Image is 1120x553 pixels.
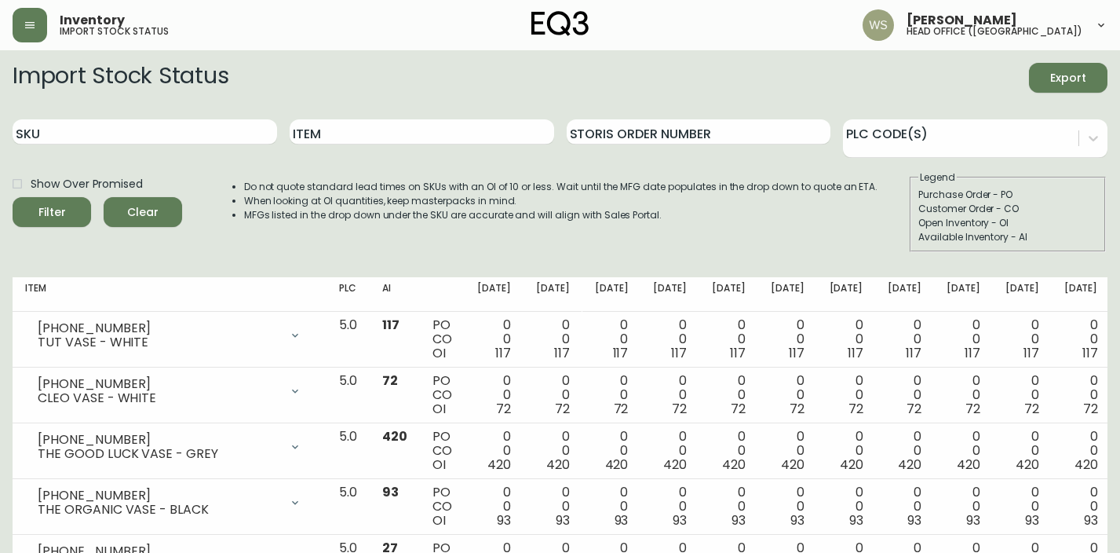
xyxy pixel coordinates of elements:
[524,277,582,312] th: [DATE]
[934,277,993,312] th: [DATE]
[966,511,980,529] span: 93
[382,483,399,501] span: 93
[731,511,746,529] span: 93
[116,203,170,222] span: Clear
[38,391,279,405] div: CLEO VASE - WHITE
[730,344,746,362] span: 117
[536,430,570,472] div: 0 0
[1025,511,1039,529] span: 93
[432,400,446,418] span: OI
[614,400,629,418] span: 72
[1084,511,1098,529] span: 93
[327,312,370,368] td: 5.0
[849,511,863,529] span: 93
[536,374,570,416] div: 0 0
[497,511,511,529] span: 93
[38,377,279,391] div: [PHONE_NUMBER]
[1005,374,1039,416] div: 0 0
[789,344,804,362] span: 117
[1005,430,1039,472] div: 0 0
[244,194,878,208] li: When looking at OI quantities, keep masterpacks in mind.
[907,400,921,418] span: 72
[370,277,420,312] th: AI
[848,344,863,362] span: 117
[947,485,980,528] div: 0 0
[993,277,1052,312] th: [DATE]
[531,11,589,36] img: logo
[555,400,570,418] span: 72
[673,511,687,529] span: 93
[1064,374,1098,416] div: 0 0
[888,430,921,472] div: 0 0
[771,318,804,361] div: 0 0
[965,344,980,362] span: 117
[771,374,804,416] div: 0 0
[382,372,398,390] span: 72
[888,318,921,361] div: 0 0
[699,277,758,312] th: [DATE]
[496,400,511,418] span: 72
[712,485,746,528] div: 0 0
[840,456,863,474] span: 420
[907,511,921,529] span: 93
[830,485,863,528] div: 0 0
[25,485,314,520] div: [PHONE_NUMBER]THE ORGANIC VASE - BLACK
[327,479,370,535] td: 5.0
[817,277,876,312] th: [DATE]
[595,485,629,528] div: 0 0
[327,277,370,312] th: PLC
[38,447,279,461] div: THE GOOD LUCK VASE - GREY
[38,489,279,503] div: [PHONE_NUMBER]
[875,277,934,312] th: [DATE]
[1064,430,1098,472] div: 0 0
[477,374,511,416] div: 0 0
[907,14,1017,27] span: [PERSON_NAME]
[25,374,314,408] div: [PHONE_NUMBER]CLEO VASE - WHITE
[605,456,629,474] span: 420
[1083,400,1098,418] span: 72
[31,176,143,192] span: Show Over Promised
[595,318,629,361] div: 0 0
[1064,318,1098,361] div: 0 0
[947,374,980,416] div: 0 0
[653,485,687,528] div: 0 0
[731,400,746,418] span: 72
[640,277,699,312] th: [DATE]
[758,277,817,312] th: [DATE]
[957,456,980,474] span: 420
[888,374,921,416] div: 0 0
[1024,400,1039,418] span: 72
[432,344,446,362] span: OI
[790,400,804,418] span: 72
[38,503,279,517] div: THE ORGANIC VASE - BLACK
[60,27,169,36] h5: import stock status
[244,180,878,194] li: Do not quote standard lead times on SKUs with an OI of 10 or less. Wait until the MFG date popula...
[1005,318,1039,361] div: 0 0
[671,344,687,362] span: 117
[672,400,687,418] span: 72
[771,485,804,528] div: 0 0
[722,456,746,474] span: 420
[918,230,1097,244] div: Available Inventory - AI
[536,318,570,361] div: 0 0
[918,216,1097,230] div: Open Inventory - OI
[38,321,279,335] div: [PHONE_NUMBER]
[38,433,279,447] div: [PHONE_NUMBER]
[965,400,980,418] span: 72
[595,430,629,472] div: 0 0
[432,318,452,361] div: PO CO
[712,430,746,472] div: 0 0
[487,456,511,474] span: 420
[432,430,452,472] div: PO CO
[1082,344,1098,362] span: 117
[918,188,1097,202] div: Purchase Order - PO
[712,318,746,361] div: 0 0
[613,344,629,362] span: 117
[947,318,980,361] div: 0 0
[790,511,804,529] span: 93
[104,197,182,227] button: Clear
[382,427,407,445] span: 420
[432,511,446,529] span: OI
[536,485,570,528] div: 0 0
[327,368,370,423] td: 5.0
